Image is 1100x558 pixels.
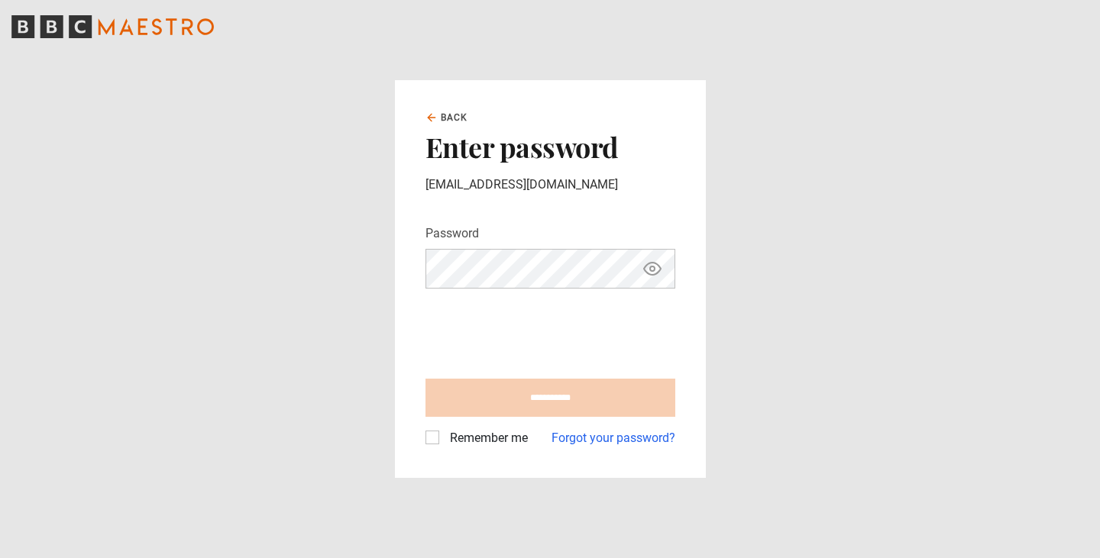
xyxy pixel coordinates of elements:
span: Back [441,111,468,124]
h2: Enter password [425,131,675,163]
iframe: reCAPTCHA [425,301,658,360]
label: Remember me [444,429,528,447]
a: Forgot your password? [552,429,675,447]
label: Password [425,224,479,243]
button: Show password [639,256,665,282]
svg: BBC Maestro [11,15,214,38]
a: Back [425,111,468,124]
p: [EMAIL_ADDRESS][DOMAIN_NAME] [425,176,675,194]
